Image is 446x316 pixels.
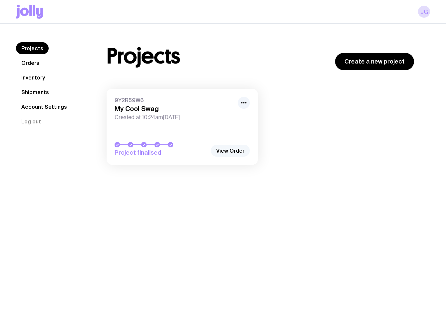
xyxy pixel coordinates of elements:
span: Created at 10:24am[DATE] [115,114,234,121]
iframe: Intercom notifications message [313,212,446,291]
a: 9Y2R59W6My Cool SwagCreated at 10:24am[DATE]Project finalised [107,89,258,165]
a: Orders [16,57,45,69]
span: 9Y2R59W6 [115,97,234,103]
a: Projects [16,42,49,54]
a: View Order [211,145,250,157]
a: Account Settings [16,101,72,113]
a: Inventory [16,72,50,83]
h3: My Cool Swag [115,105,234,113]
span: Project finalised [115,149,207,157]
h1: Projects [107,46,180,67]
button: Log out [16,115,46,127]
a: Shipments [16,86,54,98]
